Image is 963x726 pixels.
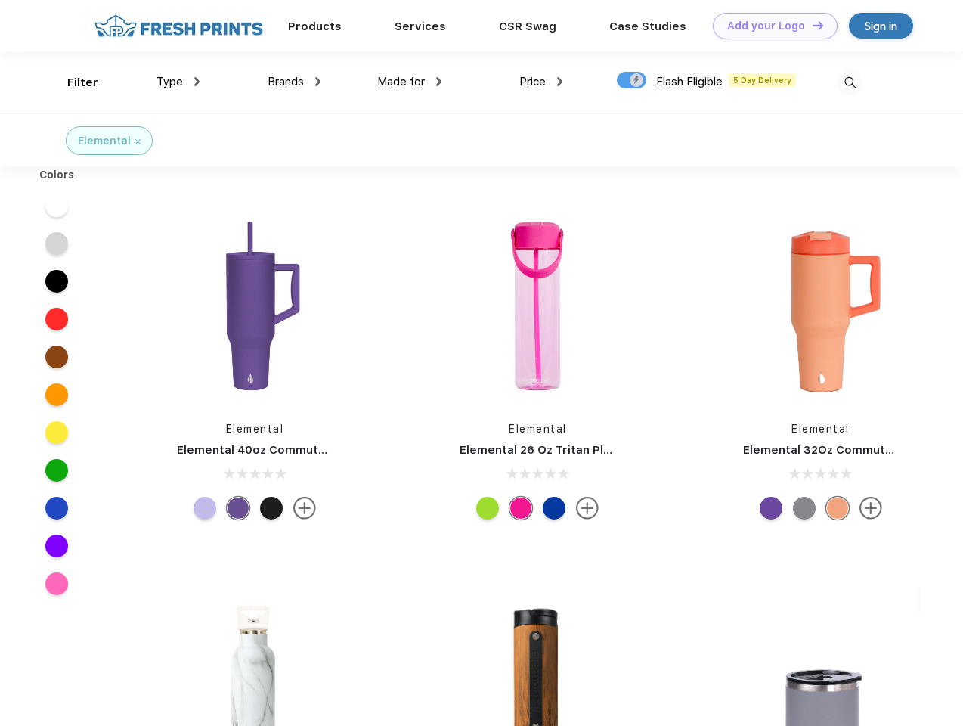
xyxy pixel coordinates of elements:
div: Hot pink [509,497,532,520]
img: func=resize&h=266 [720,205,921,406]
img: fo%20logo%202.webp [90,13,268,39]
div: Add your Logo [727,20,805,33]
a: Services [395,20,446,33]
a: Products [288,20,342,33]
span: Brands [268,75,304,88]
img: dropdown.png [315,77,320,86]
span: Price [519,75,546,88]
img: more.svg [576,497,599,520]
span: Made for [377,75,425,88]
div: Lilac Tie Dye [194,497,216,520]
a: Elemental 26 Oz Tritan Plastic Water Bottle [460,443,710,457]
a: CSR Swag [499,20,556,33]
div: Graphite [793,497,816,520]
img: more.svg [859,497,882,520]
img: desktop_search.svg [838,70,862,95]
div: Colors [28,167,86,183]
img: more.svg [293,497,316,520]
div: Aqua Waves [543,497,565,520]
a: Elemental [791,423,850,435]
a: Elemental [509,423,567,435]
a: Elemental [226,423,284,435]
img: filter_cancel.svg [135,139,141,144]
div: Peach Sunrise [826,497,849,520]
div: Purple [227,497,249,520]
a: Elemental 40oz Commuter Tumbler [177,443,382,457]
img: DT [813,21,823,29]
span: Flash Eligible [656,75,723,88]
div: Purple [760,497,782,520]
div: Key lime [476,497,499,520]
div: Elemental [78,133,131,149]
span: Type [156,75,183,88]
img: func=resize&h=266 [437,205,638,406]
span: 5 Day Delivery [729,73,796,87]
img: func=resize&h=266 [154,205,355,406]
a: Sign in [849,13,913,39]
img: dropdown.png [436,77,441,86]
img: dropdown.png [194,77,200,86]
div: Sign in [865,17,897,35]
img: dropdown.png [557,77,562,86]
a: Elemental 32Oz Commuter Tumbler [743,443,949,457]
div: Filter [67,74,98,92]
div: California Dreaming [260,497,283,520]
